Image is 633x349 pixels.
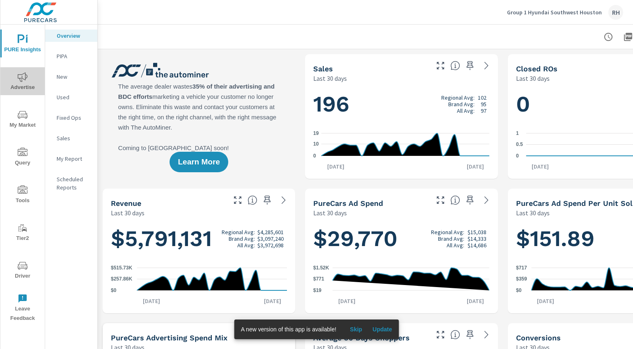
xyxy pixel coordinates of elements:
[450,330,460,340] span: A rolling 30 day total of daily Shoppers on the dealership website, averaged over the selected da...
[3,261,42,281] span: Driver
[438,235,464,242] p: Brand Avg:
[516,208,550,218] p: Last 30 days
[45,153,97,165] div: My Report
[463,194,477,207] span: Save this to your personalized report
[608,5,623,20] div: RH
[313,276,324,282] text: $771
[313,130,319,136] text: 19
[313,265,329,271] text: $1.52K
[507,9,602,16] p: Group 1 Hyundai Southwest Houston
[313,208,347,218] p: Last 30 days
[434,194,447,207] button: Make Fullscreen
[321,162,350,171] p: [DATE]
[257,242,284,249] p: $3,972,698
[257,229,284,235] p: $4,285,601
[3,185,42,205] span: Tools
[313,64,333,73] h5: Sales
[516,130,519,136] text: 1
[333,297,361,305] p: [DATE]
[313,199,383,208] h5: PureCars Ad Spend
[111,265,132,271] text: $515.73K
[45,91,97,103] div: Used
[481,101,486,107] p: 95
[178,158,220,166] span: Learn More
[0,25,45,326] div: nav menu
[480,328,493,341] a: See more details in report
[468,229,486,235] p: $15,038
[57,134,91,142] p: Sales
[468,242,486,249] p: $14,686
[111,333,227,342] h5: PureCars Advertising Spend Mix
[277,194,290,207] a: See more details in report
[57,114,91,122] p: Fixed Ops
[57,93,91,101] p: Used
[463,328,477,341] span: Save this to your personalized report
[313,90,489,118] h1: 196
[45,30,97,42] div: Overview
[448,101,475,107] p: Brand Avg:
[480,194,493,207] a: See more details in report
[450,195,460,205] span: Total cost of media for all PureCars channels for the selected dealership group over the selected...
[516,153,519,159] text: 0
[231,194,244,207] button: Make Fullscreen
[434,59,447,72] button: Make Fullscreen
[57,52,91,60] p: PIPA
[461,162,490,171] p: [DATE]
[3,34,42,55] span: PURE Insights
[526,162,555,171] p: [DATE]
[313,287,321,293] text: $19
[45,112,97,124] div: Fixed Ops
[111,225,287,253] h1: $5,791,131
[222,229,255,235] p: Regional Avg:
[343,323,369,336] button: Skip
[481,107,486,114] p: 97
[248,195,257,205] span: Total sales revenue over the selected date range. [Source: This data is sourced from the dealer’s...
[313,73,347,83] p: Last 30 days
[516,276,527,282] text: $359
[463,59,477,72] span: Save this to your personalized report
[468,235,486,242] p: $14,333
[516,64,557,73] h5: Closed ROs
[258,297,287,305] p: [DATE]
[45,173,97,194] div: Scheduled Reports
[137,297,166,305] p: [DATE]
[257,235,284,242] p: $3,097,240
[450,61,460,71] span: Number of vehicles sold by the dealership over the selected date range. [Source: This data is sou...
[313,225,489,253] h1: $29,770
[3,148,42,168] span: Query
[261,194,274,207] span: Save this to your personalized report
[434,328,447,341] button: Make Fullscreen
[45,132,97,144] div: Sales
[57,175,91,192] p: Scheduled Reports
[478,94,486,101] p: 102
[57,73,91,81] p: New
[431,229,464,235] p: Regional Avg:
[111,287,117,293] text: $0
[241,326,337,333] span: A new version of this app is available!
[111,199,141,208] h5: Revenue
[441,94,475,101] p: Regional Avg:
[111,208,144,218] p: Last 30 days
[111,276,132,282] text: $257.86K
[57,155,91,163] p: My Report
[229,235,255,242] p: Brand Avg:
[45,71,97,83] div: New
[516,73,550,83] p: Last 30 days
[531,297,560,305] p: [DATE]
[237,242,255,249] p: All Avg:
[457,107,475,114] p: All Avg:
[3,223,42,243] span: Tier2
[313,153,316,159] text: 0
[516,287,522,293] text: $0
[57,32,91,40] p: Overview
[516,333,561,342] h5: Conversions
[346,326,366,333] span: Skip
[313,141,319,147] text: 10
[3,294,42,323] span: Leave Feedback
[170,152,228,172] button: Learn More
[516,142,523,148] text: 0.5
[461,297,490,305] p: [DATE]
[480,59,493,72] a: See more details in report
[45,50,97,62] div: PIPA
[369,323,395,336] button: Update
